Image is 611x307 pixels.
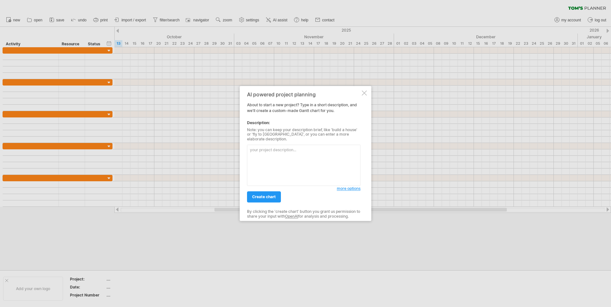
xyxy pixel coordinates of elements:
a: create chart [247,191,281,203]
span: more options [337,186,360,191]
a: more options [337,186,360,192]
div: Note: you can keep your description brief, like 'build a house' or 'fly to [GEOGRAPHIC_DATA]', or... [247,128,360,141]
div: Description: [247,120,360,126]
div: By clicking the 'create chart' button you grant us permission to share your input with for analys... [247,210,360,219]
div: About to start a new project? Type in a short description, and we'll create a custom-made Gantt c... [247,92,360,215]
div: AI powered project planning [247,92,360,97]
span: create chart [252,195,276,199]
a: OpenAI [285,214,298,219]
